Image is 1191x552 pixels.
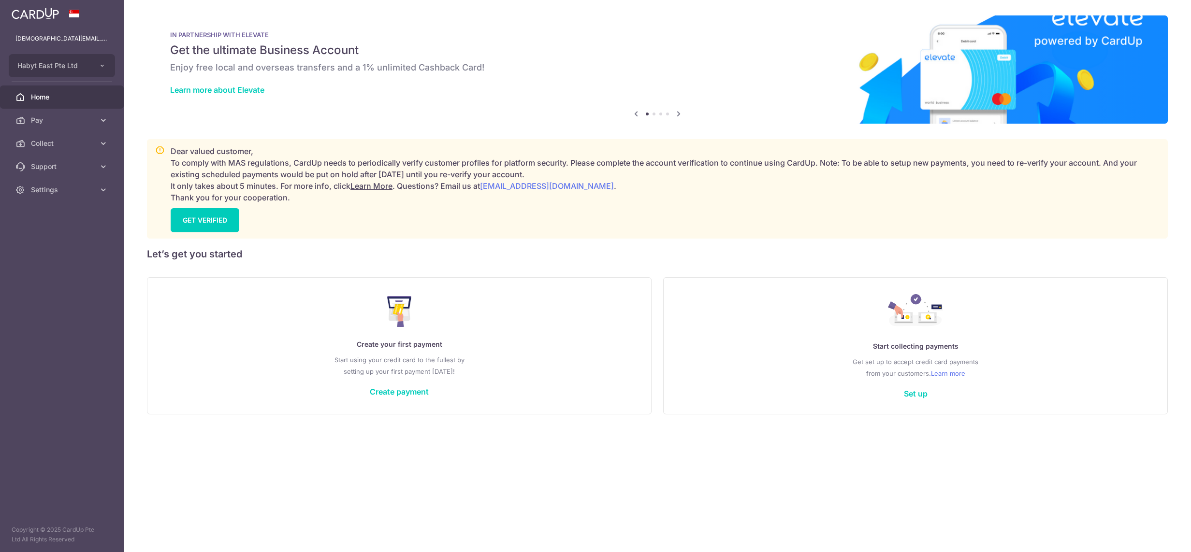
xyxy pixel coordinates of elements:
[170,31,1145,39] p: IN PARTNERSHIP WITH ELEVATE
[147,246,1168,262] h5: Let’s get you started
[12,8,59,19] img: CardUp
[170,42,1145,58] h5: Get the ultimate Business Account
[147,15,1168,124] img: Renovation banner
[387,296,412,327] img: Make Payment
[31,162,95,171] span: Support
[480,181,614,191] a: [EMAIL_ADDRESS][DOMAIN_NAME]
[683,340,1148,352] p: Start collecting payments
[904,389,928,398] a: Set up
[931,368,965,379] a: Learn more
[9,54,115,77] button: Habyt East Pte Ltd
[171,145,1160,203] p: Dear valued customer, To comply with MAS regulations, CardUp needs to periodically verify custome...
[170,85,264,95] a: Learn more about Elevate
[15,34,108,43] p: [DEMOGRAPHIC_DATA][EMAIL_ADDRESS][DOMAIN_NAME]
[17,61,89,71] span: Habyt East Pte Ltd
[31,92,95,102] span: Home
[170,62,1145,73] h6: Enjoy free local and overseas transfers and a 1% unlimited Cashback Card!
[31,139,95,148] span: Collect
[167,354,632,377] p: Start using your credit card to the fullest by setting up your first payment [DATE]!
[683,356,1148,379] p: Get set up to accept credit card payments from your customers.
[350,181,392,191] a: Learn More
[167,339,632,350] p: Create your first payment
[31,115,95,125] span: Pay
[31,185,95,195] span: Settings
[888,294,943,329] img: Collect Payment
[370,387,429,396] a: Create payment
[171,208,239,232] a: GET VERIFIED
